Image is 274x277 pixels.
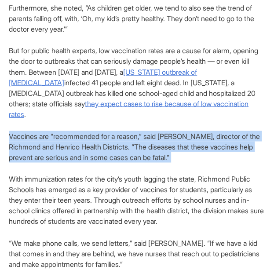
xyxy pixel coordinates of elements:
[9,45,265,119] p: But for public health experts, low vaccination rates are a cause for alarm, opening the door to o...
[9,131,265,162] p: Vaccines are “recommended for a reason,” said [PERSON_NAME], director of the Richmond and Henrico...
[9,99,248,118] a: they expect cases to rise because of low vaccination rates
[9,173,265,226] p: With immunization rates for the city’s youth lagging the state, Richmond Public Schools has emerg...
[9,237,265,269] p: “We make phone calls, we send letters,” said [PERSON_NAME]. “If we have a kid that comes in and t...
[9,3,265,34] p: Furthermore, she noted, “As children get older, we tend to also see the trend of parents falling ...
